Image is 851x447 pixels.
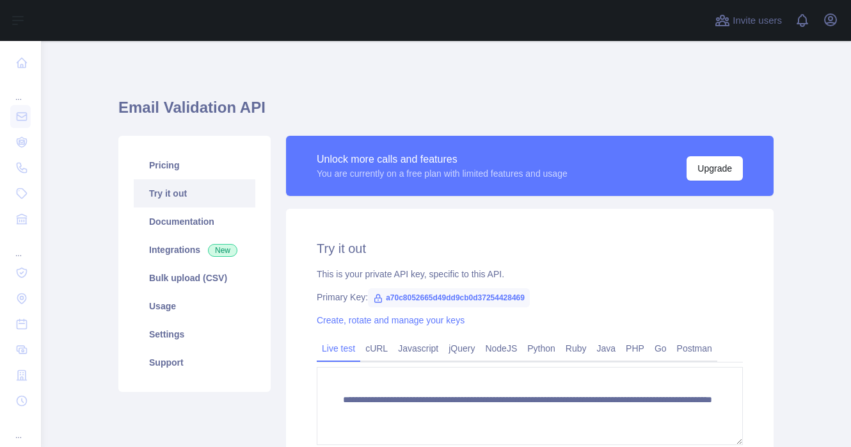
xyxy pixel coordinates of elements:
a: Javascript [393,338,443,359]
a: Settings [134,320,255,348]
h1: Email Validation API [118,97,774,128]
a: Ruby [561,338,592,359]
a: Python [522,338,561,359]
button: Invite users [712,10,784,31]
a: Documentation [134,207,255,236]
a: PHP [621,338,649,359]
a: Create, rotate and manage your keys [317,315,465,325]
a: Try it out [134,179,255,207]
a: Support [134,348,255,377]
span: New [208,244,237,257]
a: Java [592,338,621,359]
span: Invite users [733,13,782,28]
div: Primary Key: [317,291,743,304]
span: a70c8052665d49dd9cb0d37254428469 [368,288,530,307]
a: Go [649,338,672,359]
div: ... [10,415,31,441]
a: Postman [672,338,717,359]
div: ... [10,233,31,259]
a: Integrations New [134,236,255,264]
button: Upgrade [687,156,743,181]
a: Pricing [134,151,255,179]
div: This is your private API key, specific to this API. [317,268,743,280]
a: cURL [360,338,393,359]
h2: Try it out [317,240,743,257]
div: ... [10,77,31,102]
div: Unlock more calls and features [317,152,568,167]
a: NodeJS [480,338,522,359]
a: Live test [317,338,360,359]
a: Usage [134,292,255,320]
div: You are currently on a free plan with limited features and usage [317,167,568,180]
a: Bulk upload (CSV) [134,264,255,292]
a: jQuery [443,338,480,359]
